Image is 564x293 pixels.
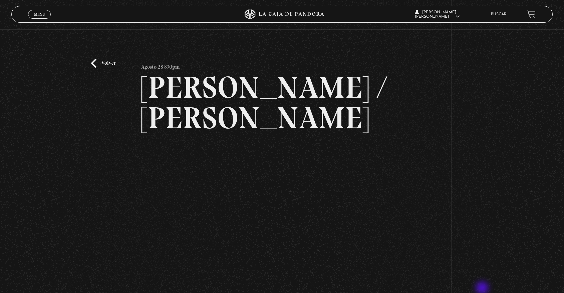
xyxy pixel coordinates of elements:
span: [PERSON_NAME] [PERSON_NAME] [415,10,460,19]
a: View your shopping cart [527,10,536,19]
span: Cerrar [32,18,47,22]
a: Buscar [491,12,507,16]
a: Volver [91,59,116,68]
h2: [PERSON_NAME] / [PERSON_NAME] [141,72,423,133]
span: Menu [34,12,45,16]
p: Agosto 28 830pm [141,59,180,72]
